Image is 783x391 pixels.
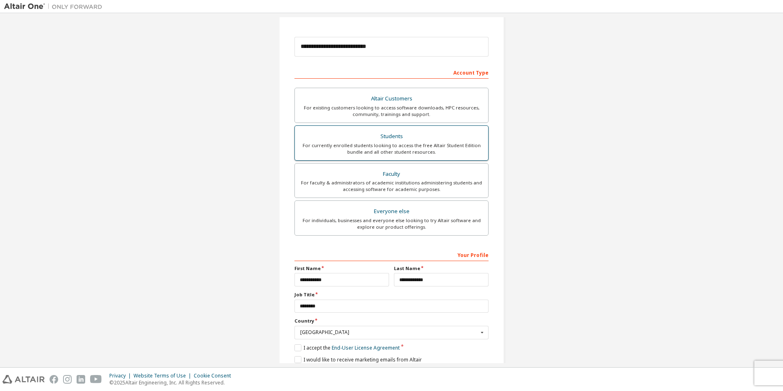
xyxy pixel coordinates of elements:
div: Cookie Consent [194,373,236,379]
label: I would like to receive marketing emails from Altair [294,356,422,363]
img: youtube.svg [90,375,102,384]
img: facebook.svg [50,375,58,384]
img: Altair One [4,2,106,11]
label: I accept the [294,344,400,351]
label: Job Title [294,291,489,298]
div: Privacy [109,373,134,379]
label: First Name [294,265,389,272]
div: Your Profile [294,248,489,261]
div: [GEOGRAPHIC_DATA] [300,330,478,335]
div: Students [300,131,483,142]
p: © 2025 Altair Engineering, Inc. All Rights Reserved. [109,379,236,386]
div: Account Type [294,66,489,79]
a: End-User License Agreement [332,344,400,351]
label: Last Name [394,265,489,272]
div: Altair Customers [300,93,483,105]
img: linkedin.svg [77,375,85,384]
div: Everyone else [300,206,483,217]
label: Country [294,318,489,324]
img: altair_logo.svg [2,375,45,384]
div: For currently enrolled students looking to access the free Altair Student Edition bundle and all ... [300,142,483,155]
img: instagram.svg [63,375,72,384]
div: Website Terms of Use [134,373,194,379]
div: For individuals, businesses and everyone else looking to try Altair software and explore our prod... [300,217,483,230]
div: For existing customers looking to access software downloads, HPC resources, community, trainings ... [300,105,483,118]
div: Faculty [300,168,483,180]
div: For faculty & administrators of academic institutions administering students and accessing softwa... [300,180,483,193]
